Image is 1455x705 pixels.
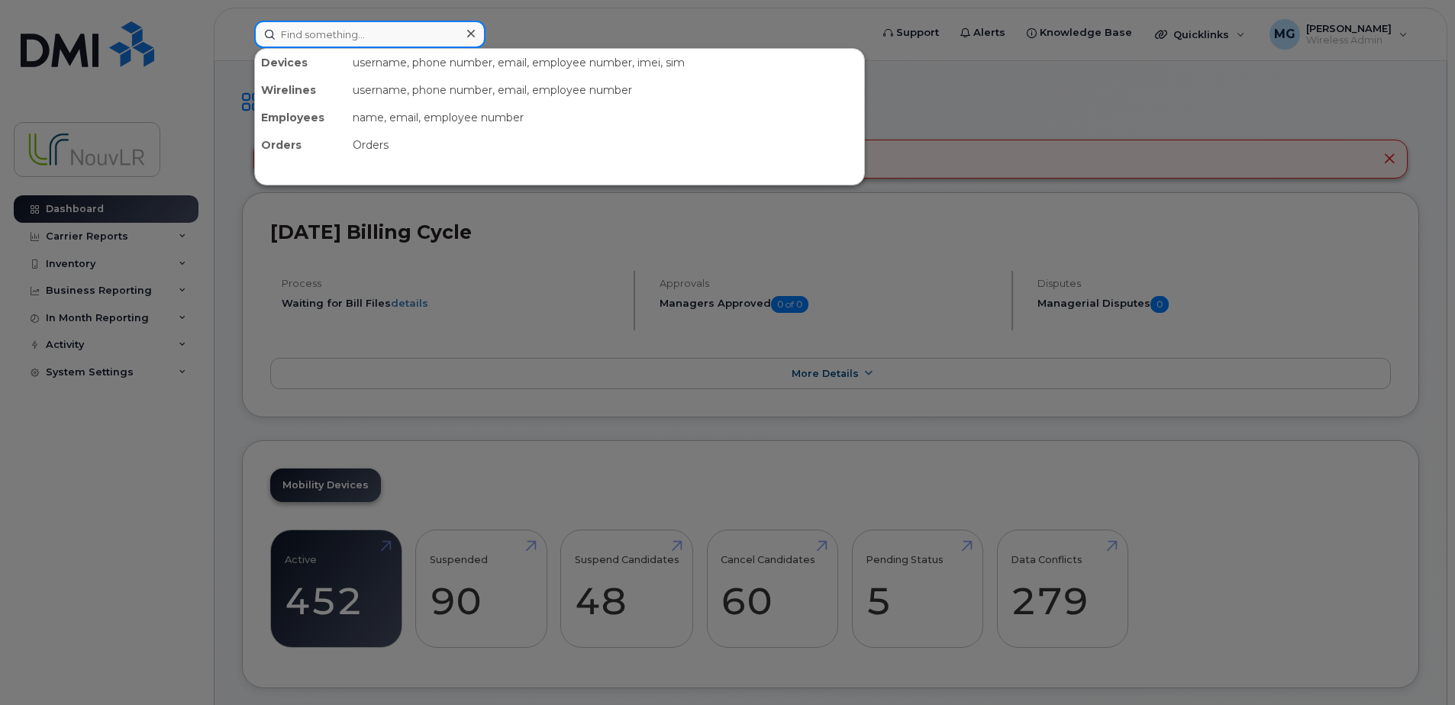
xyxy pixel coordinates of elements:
[347,49,864,76] div: username, phone number, email, employee number, imei, sim
[347,76,864,104] div: username, phone number, email, employee number
[255,131,347,159] div: Orders
[255,49,347,76] div: Devices
[347,131,864,159] div: Orders
[255,104,347,131] div: Employees
[347,104,864,131] div: name, email, employee number
[255,76,347,104] div: Wirelines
